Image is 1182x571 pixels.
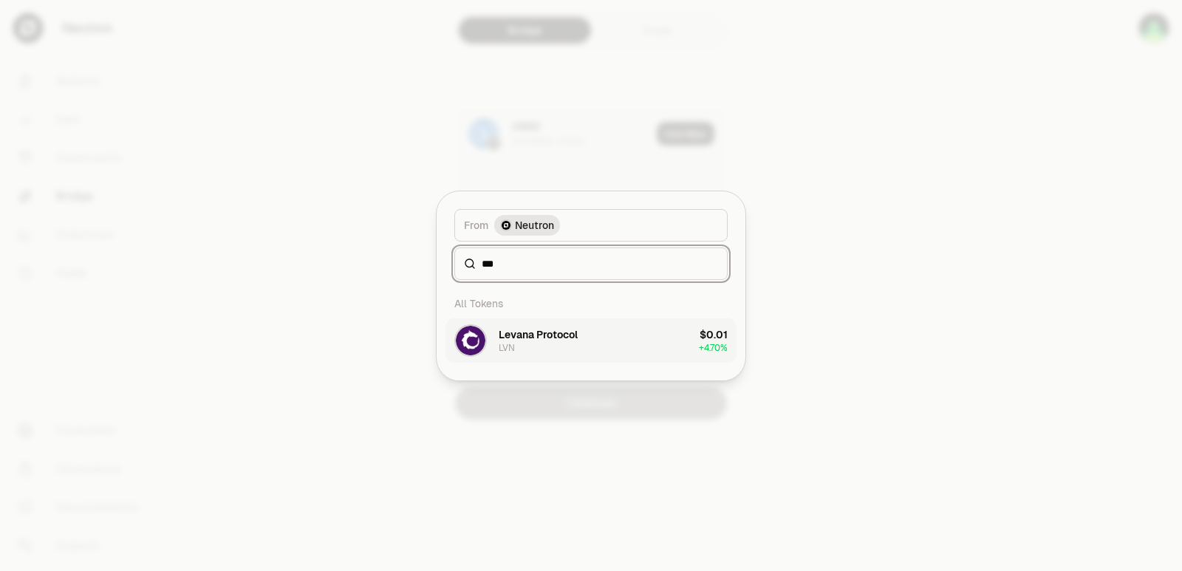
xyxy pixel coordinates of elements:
[502,221,510,230] img: Neutron Logo
[456,326,485,355] img: LVN Logo
[464,218,488,233] span: From
[515,218,554,233] span: Neutron
[499,327,578,342] div: Levana Protocol
[499,342,515,354] div: LVN
[454,209,728,242] button: FromNeutron LogoNeutron
[445,318,737,363] button: LVN LogoLevana ProtocolLVN$0.01+4.70%
[445,289,737,318] div: All Tokens
[699,342,728,354] span: + 4.70%
[700,327,728,342] div: $0.01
